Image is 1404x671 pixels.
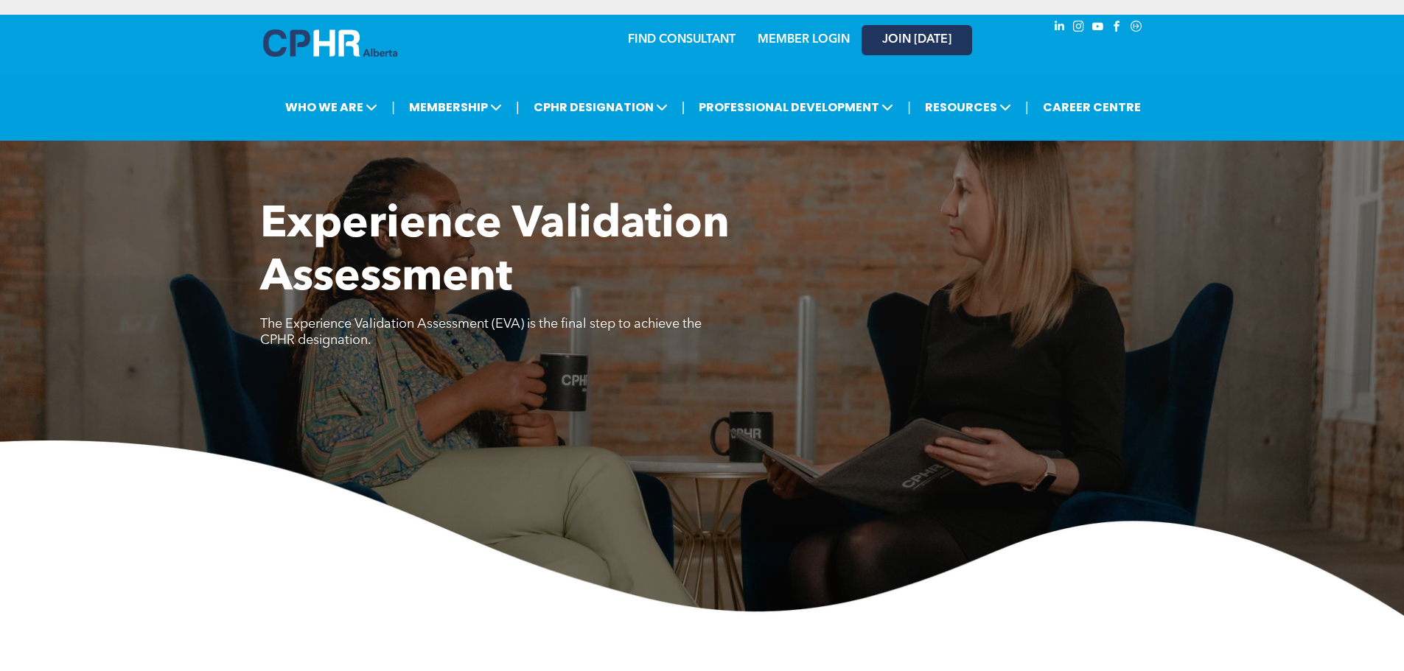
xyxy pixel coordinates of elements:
[1052,18,1068,38] a: linkedin
[260,203,730,301] span: Experience Validation Assessment
[1038,94,1145,121] a: CAREER CENTRE
[1109,18,1125,38] a: facebook
[1128,18,1145,38] a: Social network
[1071,18,1087,38] a: instagram
[882,33,951,47] span: JOIN [DATE]
[405,94,506,121] span: MEMBERSHIP
[281,94,382,121] span: WHO WE ARE
[628,34,736,46] a: FIND CONSULTANT
[260,317,702,347] span: The Experience Validation Assessment (EVA) is the final step to achieve the CPHR designation.
[758,34,850,46] a: MEMBER LOGIN
[1090,18,1106,38] a: youtube
[907,92,911,122] li: |
[1025,92,1029,122] li: |
[921,94,1016,121] span: RESOURCES
[529,94,672,121] span: CPHR DESIGNATION
[862,25,972,55] a: JOIN [DATE]
[263,29,397,57] img: A blue and white logo for cp alberta
[516,92,520,122] li: |
[682,92,685,122] li: |
[694,94,898,121] span: PROFESSIONAL DEVELOPMENT
[391,92,395,122] li: |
